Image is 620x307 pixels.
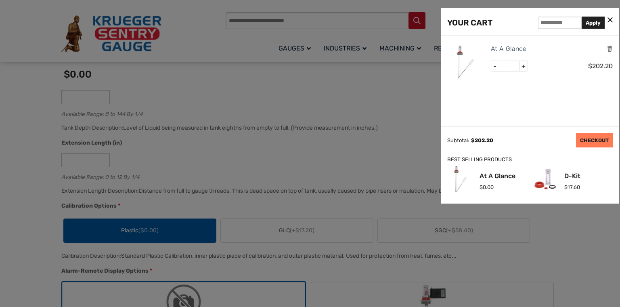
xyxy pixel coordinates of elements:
[588,62,613,70] span: 202.20
[480,173,515,179] a: At A Glance
[480,184,483,190] span: $
[576,133,613,147] a: CHECKOUT
[447,137,469,143] div: Subtotal:
[491,61,499,71] span: -
[471,137,493,143] span: 202.20
[564,173,580,179] a: D-Kit
[480,184,494,190] span: 0.00
[519,61,528,71] span: +
[588,62,592,70] span: $
[447,156,613,164] div: BEST SELLING PRODUCTS
[564,184,580,190] span: 17.60
[532,166,558,192] img: D-Kit
[564,184,568,190] span: $
[447,16,492,29] div: YOUR CART
[447,166,473,192] img: At A Glance
[491,44,526,54] a: At A Glance
[582,17,605,29] button: Apply
[447,44,484,80] img: At A Glance
[471,137,475,143] span: $
[607,45,613,53] a: Remove this item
